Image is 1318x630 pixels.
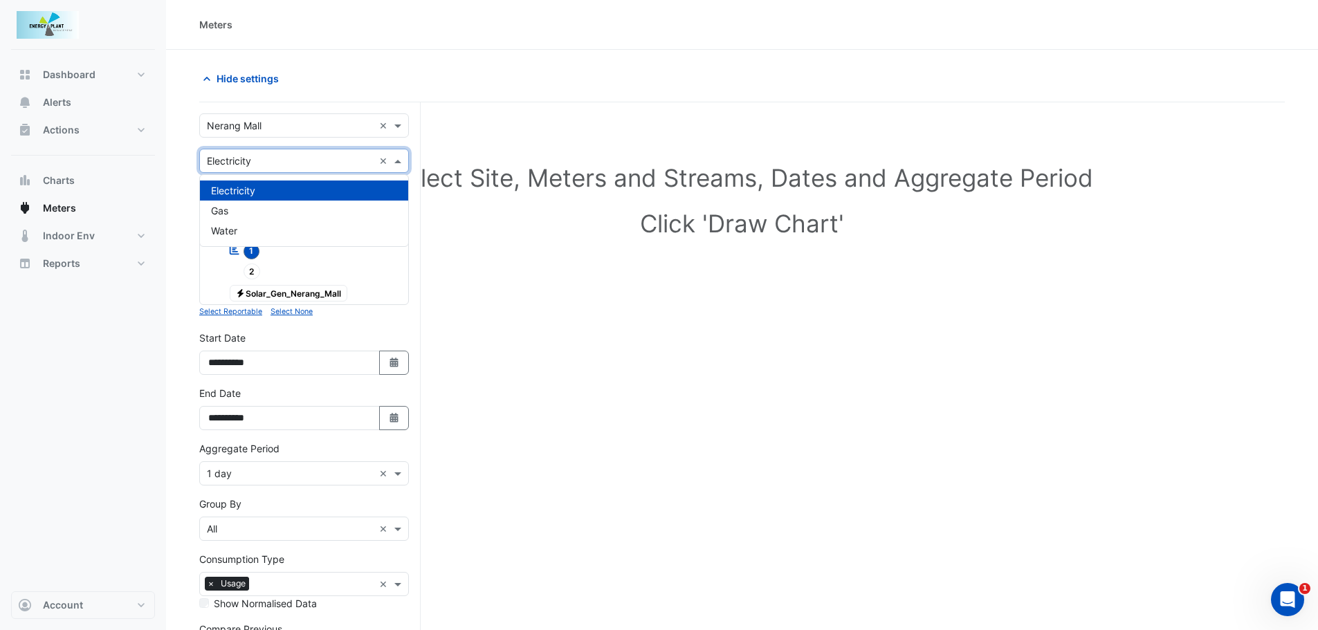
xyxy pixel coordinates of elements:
[199,305,262,317] button: Select Reportable
[244,263,261,279] span: 2
[228,244,241,256] fa-icon: Reportable
[1299,583,1310,594] span: 1
[11,61,155,89] button: Dashboard
[199,331,246,345] label: Start Date
[214,596,317,611] label: Show Normalised Data
[11,591,155,619] button: Account
[18,68,32,82] app-icon: Dashboard
[43,95,71,109] span: Alerts
[199,441,280,456] label: Aggregate Period
[379,466,391,481] span: Clear
[199,174,409,247] ng-dropdown-panel: Options list
[43,598,83,612] span: Account
[271,305,313,317] button: Select None
[11,167,155,194] button: Charts
[230,285,348,302] span: Solar_Gen_Nerang_Mall
[221,163,1263,192] h1: Select Site, Meters and Streams, Dates and Aggregate Period
[11,89,155,116] button: Alerts
[199,386,241,400] label: End Date
[205,577,217,591] span: ×
[199,552,284,566] label: Consumption Type
[43,201,76,215] span: Meters
[18,123,32,137] app-icon: Actions
[18,257,32,270] app-icon: Reports
[271,307,313,316] small: Select None
[11,116,155,144] button: Actions
[217,577,249,591] span: Usage
[217,71,279,86] span: Hide settings
[235,288,246,298] fa-icon: Electricity
[11,194,155,222] button: Meters
[388,412,401,424] fa-icon: Select Date
[43,174,75,187] span: Charts
[11,250,155,277] button: Reports
[18,174,32,187] app-icon: Charts
[221,209,1263,238] h1: Click 'Draw Chart'
[379,154,391,168] span: Clear
[18,229,32,243] app-icon: Indoor Env
[43,68,95,82] span: Dashboard
[211,225,237,237] span: Water
[199,497,241,511] label: Group By
[199,17,232,32] div: Meters
[43,257,80,270] span: Reports
[17,11,79,39] img: Company Logo
[11,222,155,250] button: Indoor Env
[211,185,255,196] span: Electricity
[379,521,391,536] span: Clear
[199,307,262,316] small: Select Reportable
[379,577,391,591] span: Clear
[211,205,228,216] span: Gas
[18,201,32,215] app-icon: Meters
[43,123,80,137] span: Actions
[379,118,391,133] span: Clear
[388,357,401,369] fa-icon: Select Date
[43,229,95,243] span: Indoor Env
[244,243,260,259] span: 1
[18,95,32,109] app-icon: Alerts
[199,66,288,91] button: Hide settings
[1271,583,1304,616] iframe: Intercom live chat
